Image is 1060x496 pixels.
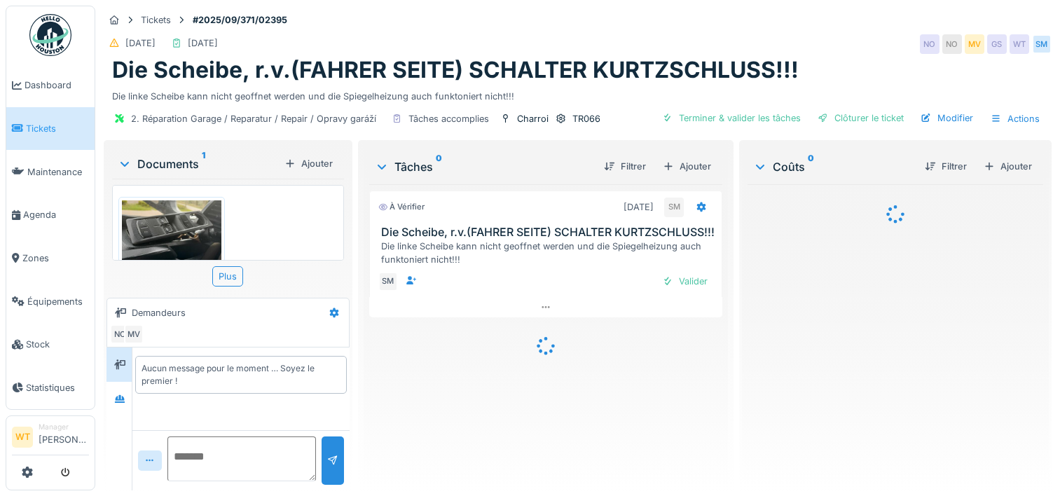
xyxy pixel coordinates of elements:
[6,366,95,410] a: Statistiques
[381,226,716,239] h3: Die Scheibe, r.v.(FAHRER SEITE) SCHALTER KURTZSCHLUSS!!!
[6,193,95,237] a: Agenda
[132,306,186,319] div: Demandeurs
[6,64,95,107] a: Dashboard
[112,57,799,83] h1: Die Scheibe, r.v.(FAHRER SEITE) SCHALTER KURTZSCHLUSS!!!
[12,422,89,455] a: WT Manager[PERSON_NAME]
[39,422,89,432] div: Manager
[408,112,489,125] div: Tâches accomplies
[6,323,95,366] a: Stock
[27,165,89,179] span: Maintenance
[378,201,425,213] div: À vérifier
[23,208,89,221] span: Agenda
[25,78,89,92] span: Dashboard
[915,109,979,128] div: Modifier
[29,14,71,56] img: Badge_color-CXgf-gQk.svg
[122,200,221,275] img: f636oxv3vlzie49hchh5j837ekp9
[942,34,962,54] div: NO
[212,266,243,287] div: Plus
[919,157,972,176] div: Filtrer
[657,157,717,176] div: Ajouter
[27,295,89,308] span: Équipements
[131,112,376,125] div: 2. Réparation Garage / Reparatur / Repair / Opravy garáží
[378,272,398,291] div: SM
[381,240,716,266] div: Die linke Scheibe kann nicht geoffnet werden und die Spiegelheizung auch funktoniert nicht!!!
[920,34,939,54] div: NO
[279,154,338,173] div: Ajouter
[124,324,144,344] div: MV
[6,107,95,151] a: Tickets
[984,109,1046,129] div: Actions
[6,280,95,323] a: Équipements
[808,158,814,175] sup: 0
[753,158,914,175] div: Coûts
[598,157,652,176] div: Filtrer
[656,109,806,128] div: Terminer & valider les tâches
[517,112,549,125] div: Charroi
[39,422,89,452] li: [PERSON_NAME]
[624,200,654,214] div: [DATE]
[12,427,33,448] li: WT
[812,109,909,128] div: Clôturer le ticket
[656,272,713,291] div: Valider
[664,198,684,217] div: SM
[125,36,156,50] div: [DATE]
[375,158,593,175] div: Tâches
[118,156,279,172] div: Documents
[572,112,600,125] div: TR066
[965,34,984,54] div: MV
[6,150,95,193] a: Maintenance
[6,237,95,280] a: Zones
[110,324,130,344] div: NO
[142,362,340,387] div: Aucun message pour le moment … Soyez le premier !
[141,13,171,27] div: Tickets
[188,36,218,50] div: [DATE]
[187,13,293,27] strong: #2025/09/371/02395
[436,158,442,175] sup: 0
[26,338,89,351] span: Stock
[1010,34,1029,54] div: WT
[978,157,1038,176] div: Ajouter
[26,381,89,394] span: Statistiques
[202,156,205,172] sup: 1
[1032,34,1052,54] div: SM
[22,252,89,265] span: Zones
[112,84,1043,103] div: Die linke Scheibe kann nicht geoffnet werden und die Spiegelheizung auch funktoniert nicht!!!
[987,34,1007,54] div: GS
[26,122,89,135] span: Tickets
